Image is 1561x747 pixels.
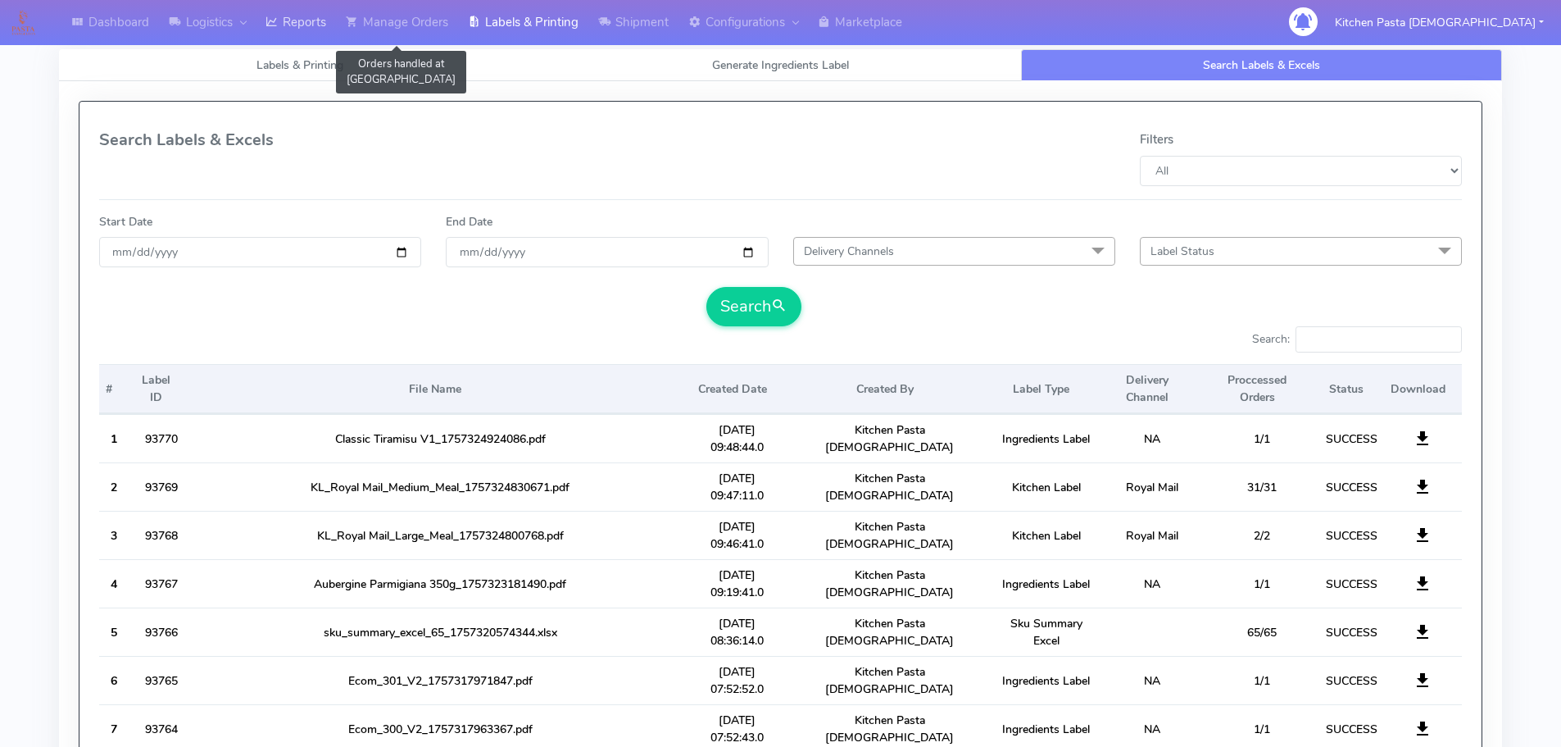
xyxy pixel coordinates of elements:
[1205,656,1319,704] td: 1/1
[1323,6,1556,39] button: Kitchen Pasta [DEMOGRAPHIC_DATA]
[992,656,1100,704] td: Ingredients Label
[193,462,687,511] td: KL_Royal Mail_Medium_Meal_1757324830671.pdf
[787,511,992,559] td: Kitchen Pasta [DEMOGRAPHIC_DATA]
[193,559,687,608] td: Aubergine Parmigiana 350g_1757323181490.pdf
[1205,608,1319,656] td: 65/65
[99,414,129,462] th: 1
[193,656,687,704] td: Ecom_301_V2_1757317971847.pdf
[1205,559,1319,608] td: 1/1
[1319,656,1384,704] td: SUCCESS
[99,511,129,559] th: 3
[712,57,849,73] span: Generate Ingredients Label
[99,364,129,414] th: #
[992,608,1100,656] td: Sku Summary Excel
[99,131,769,149] h4: Search Labels & Excels
[129,462,193,511] td: 93769
[1100,364,1205,414] th: Delivery Channel
[687,414,788,462] td: [DATE] 09:48:44.0
[446,213,492,230] label: End Date
[787,414,992,462] td: Kitchen Pasta [DEMOGRAPHIC_DATA]
[1319,414,1384,462] td: SUCCESS
[992,559,1100,608] td: Ingredients Label
[1100,559,1205,608] td: NA
[1384,364,1462,414] th: Download
[787,559,992,608] td: Kitchen Pasta [DEMOGRAPHIC_DATA]
[99,656,129,704] th: 6
[687,559,788,608] td: [DATE] 09:19:41.0
[804,244,894,259] span: Delivery Channels
[992,462,1100,511] td: Kitchen Label
[1100,656,1205,704] td: NA
[256,57,343,73] span: Labels & Printing
[1150,244,1214,259] span: Label Status
[787,656,992,704] td: Kitchen Pasta [DEMOGRAPHIC_DATA]
[687,364,788,414] th: Created Date
[1100,511,1205,559] td: Royal Mail
[1203,57,1320,73] span: Search Labels & Excels
[99,608,129,656] th: 5
[99,559,129,608] th: 4
[992,414,1100,462] td: Ingredients Label
[687,462,788,511] td: [DATE] 09:47:11.0
[1296,326,1462,353] input: Search:
[1319,511,1384,559] td: SUCCESS
[787,364,992,414] th: Created By
[1319,462,1384,511] td: SUCCESS
[193,414,687,462] td: Classic Tiramisu V1_1757324924086.pdf
[99,213,152,230] label: Start Date
[193,608,687,656] td: sku_summary_excel_65_1757320574344.xlsx
[129,511,193,559] td: 93768
[129,559,193,608] td: 93767
[99,462,129,511] th: 2
[129,608,193,656] td: 93766
[1205,511,1319,559] td: 2/2
[193,511,687,559] td: KL_Royal Mail_Large_Meal_1757324800768.pdf
[992,364,1100,414] th: Label Type
[687,511,788,559] td: [DATE] 09:46:41.0
[1252,326,1462,353] label: Search:
[706,287,801,326] button: Search
[992,511,1100,559] td: Kitchen Label
[787,462,992,511] td: Kitchen Pasta [DEMOGRAPHIC_DATA]
[1319,608,1384,656] td: SUCCESS
[687,656,788,704] td: [DATE] 07:52:52.0
[59,49,1502,81] ul: Tabs
[1319,364,1384,414] th: Status
[129,414,193,462] td: 93770
[1319,559,1384,608] td: SUCCESS
[129,364,193,414] th: Label ID
[129,656,193,704] td: 93765
[1100,462,1205,511] td: Royal Mail
[1140,130,1173,149] label: Filters
[1205,364,1319,414] th: Proccessed Orders
[193,364,687,414] th: File Name
[1205,462,1319,511] td: 31/31
[787,608,992,656] td: Kitchen Pasta [DEMOGRAPHIC_DATA]
[1100,414,1205,462] td: NA
[1205,414,1319,462] td: 1/1
[687,608,788,656] td: [DATE] 08:36:14.0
